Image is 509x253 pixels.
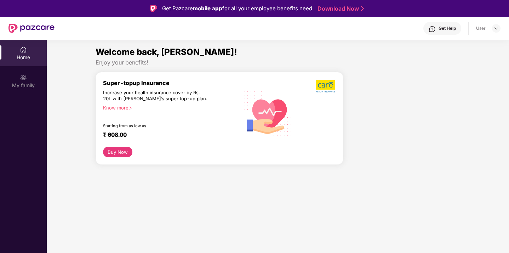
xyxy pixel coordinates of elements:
div: ₹ 608.00 [103,131,232,140]
div: Enjoy your benefits! [96,59,461,66]
img: New Pazcare Logo [8,24,55,33]
span: right [128,106,132,110]
div: Super-topup Insurance [103,79,239,86]
img: svg+xml;base64,PHN2ZyBpZD0iSG9tZSIgeG1sbnM9Imh0dHA6Ly93d3cudzMub3JnLzIwMDAvc3ZnIiB3aWR0aD0iMjAiIG... [20,46,27,53]
img: svg+xml;base64,PHN2ZyBpZD0iSGVscC0zMngzMiIgeG1sbnM9Imh0dHA6Ly93d3cudzMub3JnLzIwMDAvc3ZnIiB3aWR0aD... [429,26,436,33]
div: Know more [103,105,235,110]
strong: mobile app [193,5,222,12]
div: Get Pazcare for all your employee benefits need [162,4,312,13]
img: Stroke [361,5,364,12]
button: Buy Now [103,147,132,157]
div: User [476,26,486,31]
a: Download Now [318,5,362,12]
img: svg+xml;base64,PHN2ZyBpZD0iRHJvcGRvd24tMzJ4MzIiIHhtbG5zPSJodHRwOi8vd3d3LnczLm9yZy8yMDAwL3N2ZyIgd2... [493,26,499,31]
div: Increase your health insurance cover by Rs. 20L with [PERSON_NAME]’s super top-up plan. [103,90,208,102]
div: Starting from as low as [103,123,209,128]
img: svg+xml;base64,PHN2ZyB3aWR0aD0iMjAiIGhlaWdodD0iMjAiIHZpZXdCb3g9IjAgMCAyMCAyMCIgZmlsbD0ibm9uZSIgeG... [20,74,27,81]
img: svg+xml;base64,PHN2ZyB4bWxucz0iaHR0cDovL3d3dy53My5vcmcvMjAwMC9zdmciIHhtbG5zOnhsaW5rPSJodHRwOi8vd3... [239,83,297,142]
div: Get Help [439,26,456,31]
img: Logo [150,5,157,12]
img: b5dec4f62d2307b9de63beb79f102df3.png [316,79,336,93]
span: Welcome back, [PERSON_NAME]! [96,47,237,57]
